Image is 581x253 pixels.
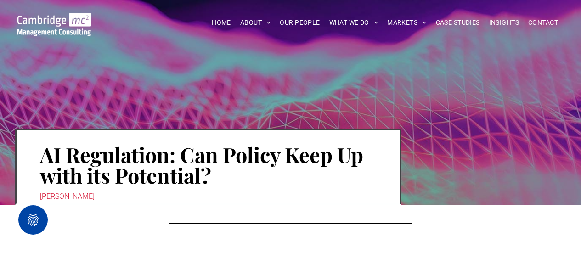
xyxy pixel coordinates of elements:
a: WHAT WE DO [325,16,383,30]
a: ABOUT [236,16,276,30]
a: Your Business Transformed | Cambridge Management Consulting [17,14,91,24]
a: MARKETS [383,16,431,30]
a: INSIGHTS [485,16,524,30]
a: CONTACT [524,16,563,30]
a: CASE STUDIES [431,16,485,30]
div: [PERSON_NAME] [40,190,377,203]
img: Go to Homepage [17,13,91,36]
a: OUR PEOPLE [275,16,324,30]
h1: AI Regulation: Can Policy Keep Up with its Potential? [40,143,377,186]
a: HOME [207,16,236,30]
